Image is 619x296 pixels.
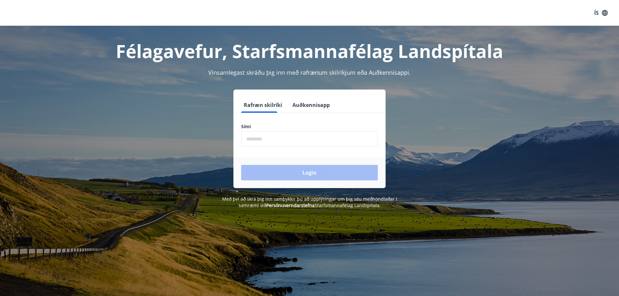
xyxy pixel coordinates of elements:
h1: Félagavefur, Starfsmannafélag Landspítala [85,39,534,63]
span: Vinsamlegast skráðu þig inn með rafrænum skilríkjum eða Auðkennisappi. [208,69,411,76]
button: ÍS [591,7,611,19]
a: Persónuverndarstefna [266,202,315,208]
button: Auðkennisapp [290,97,332,113]
button: Rafræn skilríki [241,97,285,113]
label: Sími [241,123,378,130]
span: Með því að skrá þig inn samþykkir þú að upplýsingar um þig séu meðhöndlaðar í samræmi við Starfsm... [222,196,397,208]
